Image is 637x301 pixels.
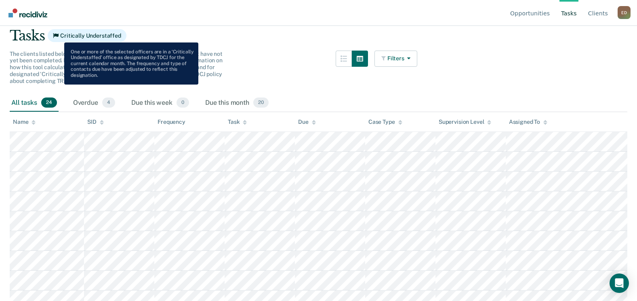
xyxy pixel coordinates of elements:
[374,51,417,67] button: Filters
[87,78,99,84] a: here
[48,29,126,42] span: Critically Understaffed
[509,119,547,125] div: Assigned To
[439,119,492,125] div: Supervision Level
[87,119,104,125] div: SID
[368,119,402,125] div: Case Type
[228,119,247,125] div: Task
[298,119,316,125] div: Due
[618,6,631,19] div: E D
[10,51,223,84] span: The clients listed below have upcoming requirements due this month that have not yet been complet...
[618,6,631,19] button: Profile dropdown button
[184,64,196,70] a: here
[138,71,149,77] a: here
[158,119,185,125] div: Frequency
[177,98,189,108] span: 0
[253,98,269,108] span: 20
[610,273,629,293] div: Open Intercom Messenger
[71,94,117,112] div: Overdue4
[13,119,36,125] div: Name
[8,8,47,17] img: Recidiviz
[102,98,115,108] span: 4
[10,94,59,112] div: All tasks24
[130,94,191,112] div: Due this week0
[204,94,270,112] div: Due this month20
[41,98,57,108] span: 24
[10,28,627,44] div: Tasks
